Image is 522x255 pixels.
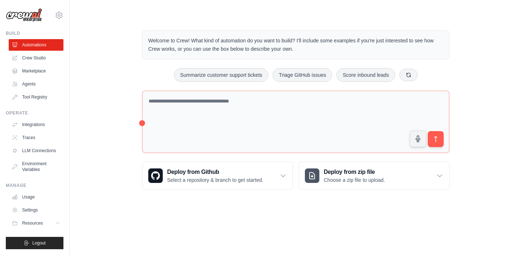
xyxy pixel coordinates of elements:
p: Select a repository & branch to get started. [167,176,263,184]
div: Build [6,30,63,36]
span: Resources [22,220,43,226]
a: Crew Studio [9,52,63,64]
a: Usage [9,191,63,203]
span: Logout [32,240,46,246]
img: Logo [6,8,42,22]
button: Triage GitHub issues [273,68,332,82]
button: Score inbound leads [336,68,395,82]
p: Welcome to Crew! What kind of automation do you want to build? I'll include some examples if you'... [148,37,443,53]
button: Logout [6,237,63,249]
a: Automations [9,39,63,51]
a: Traces [9,132,63,143]
div: Manage [6,183,63,188]
h3: Deploy from zip file [324,168,385,176]
a: Tool Registry [9,91,63,103]
a: Environment Variables [9,158,63,175]
a: LLM Connections [9,145,63,156]
h3: Deploy from Github [167,168,263,176]
a: Integrations [9,119,63,130]
a: Settings [9,204,63,216]
p: Choose a zip file to upload. [324,176,385,184]
a: Marketplace [9,65,63,77]
button: Summarize customer support tickets [174,68,268,82]
a: Agents [9,78,63,90]
div: Operate [6,110,63,116]
button: Resources [9,217,63,229]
